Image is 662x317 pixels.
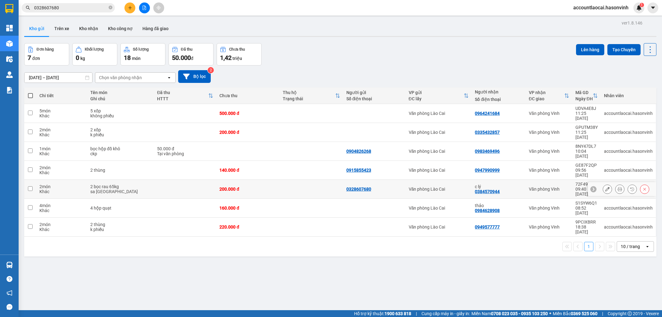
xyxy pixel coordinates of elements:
[575,182,598,187] div: 72F498G7
[90,184,151,189] div: 2 bọc rau 65kg
[167,75,172,80] svg: open
[39,170,84,175] div: Khác
[607,44,641,55] button: Tạo Chuyến
[346,168,371,173] div: 0915855423
[622,20,642,26] div: ver 1.8.146
[409,149,469,154] div: Văn phòng Lào Cai
[208,67,214,73] sup: 2
[25,73,92,83] input: Select a date range.
[124,2,135,13] button: plus
[154,88,216,104] th: Toggle SortBy
[575,149,598,159] div: 10:04 [DATE]
[39,132,84,137] div: Khác
[7,304,12,310] span: message
[76,54,79,61] span: 0
[219,206,277,211] div: 160.000 đ
[529,206,569,211] div: Văn phòng Vinh
[475,184,522,189] div: c lý
[220,54,232,61] span: 1,42
[475,168,500,173] div: 0947990999
[39,151,84,156] div: Khác
[74,21,103,36] button: Kho nhận
[421,310,470,317] span: Cung cấp máy in - giấy in:
[90,206,151,211] div: 4 hộp quạt
[219,187,277,192] div: 200.000 đ
[103,21,137,36] button: Kho công nợ
[549,312,551,315] span: ⚪️
[604,130,653,135] div: accountlaocai.hasonvinh
[529,111,569,116] div: Văn phòng Vinh
[475,224,500,229] div: 0949577777
[604,149,653,154] div: accountlaocai.hasonvinh
[219,111,277,116] div: 500.000 đ
[575,201,598,206] div: S1SYW6Q1
[39,184,84,189] div: 2 món
[39,203,84,208] div: 4 món
[636,5,642,11] img: icon-new-feature
[39,146,84,151] div: 1 món
[219,168,277,173] div: 140.000 đ
[575,130,598,140] div: 11:25 [DATE]
[604,111,653,116] div: accountlaocai.hasonvinh
[647,2,658,13] button: caret-down
[409,187,469,192] div: Văn phòng Lào Cai
[416,310,417,317] span: |
[475,149,500,154] div: 0983469496
[409,111,469,116] div: Văn phòng Lào Cai
[85,47,104,52] div: Khối lượng
[232,56,242,61] span: triệu
[529,90,564,95] div: VP nhận
[90,222,151,227] div: 2 thùng
[39,189,84,194] div: Khác
[568,4,633,11] span: accountlaocai.hasonvinh
[628,311,632,316] span: copyright
[90,127,151,132] div: 2 xốp
[39,165,84,170] div: 2 món
[6,262,13,268] img: warehouse-icon
[575,224,598,234] div: 18:38 [DATE]
[156,6,161,10] span: aim
[346,90,403,95] div: Người gửi
[406,88,472,104] th: Toggle SortBy
[7,290,12,296] span: notification
[124,54,131,61] span: 18
[157,90,208,95] div: Đã thu
[90,168,151,173] div: 2 thùng
[90,113,151,118] div: không phiếu
[575,125,598,130] div: GPUTM38Y
[157,146,213,151] div: 50.000 đ
[604,168,653,173] div: accountlaocai.hasonvinh
[346,149,371,154] div: 0904826268
[90,90,151,95] div: Tên món
[7,276,12,282] span: question-circle
[109,5,112,11] span: close-circle
[219,130,277,135] div: 200.000 đ
[49,21,74,36] button: Trên xe
[37,47,54,52] div: Đơn hàng
[471,310,548,317] span: Miền Nam
[584,242,593,251] button: 1
[26,6,30,10] span: search
[645,244,650,249] svg: open
[604,93,653,98] div: Nhân viên
[575,163,598,168] div: GE87F2QP
[181,47,192,52] div: Đã thu
[409,224,469,229] div: Văn phòng Lào Cai
[572,88,601,104] th: Toggle SortBy
[575,144,598,149] div: 8NY47DL7
[529,224,569,229] div: Văn phòng Vinh
[346,187,371,192] div: 0328607680
[90,189,151,194] div: sa pa
[229,47,245,52] div: Chưa thu
[5,4,13,13] img: logo-vxr
[575,106,598,111] div: UDVA4E8J
[283,96,335,101] div: Trạng thái
[409,168,469,173] div: Văn phòng Lào Cai
[191,56,193,61] span: đ
[6,40,13,47] img: warehouse-icon
[6,56,13,62] img: warehouse-icon
[575,220,598,224] div: 9PCIXBRR
[529,130,569,135] div: Văn phòng Vinh
[217,43,262,66] button: Chưa thu1,42 triệu
[90,132,151,137] div: k phiếu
